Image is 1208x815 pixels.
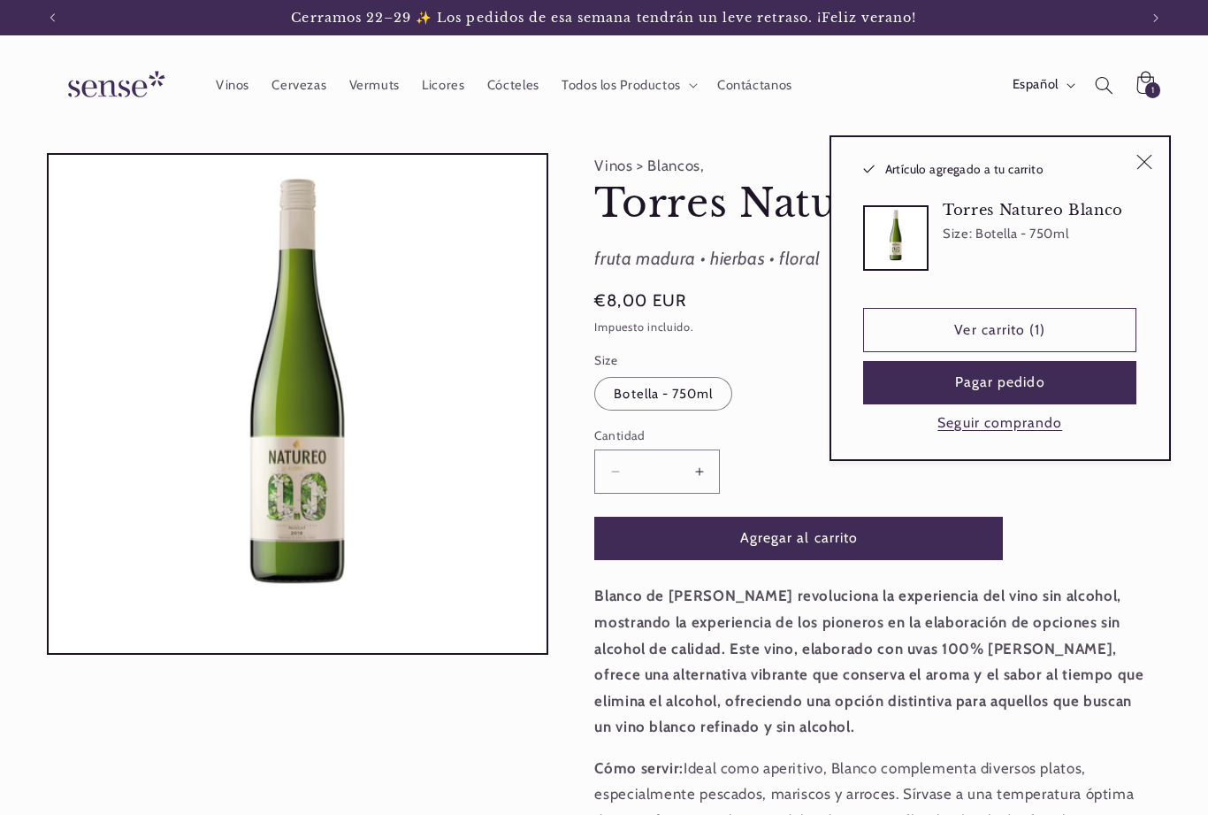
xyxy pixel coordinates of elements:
a: Cócteles [476,65,550,104]
summary: Búsqueda [1083,65,1124,105]
legend: Size [594,351,619,369]
span: Español [1013,75,1059,95]
a: Licores [411,65,477,104]
a: Vinos [204,65,260,104]
h3: Torres Natureo Blanco [943,201,1123,219]
dt: Size: [943,226,972,242]
h2: Artículo agregado a tu carrito [863,160,1123,178]
span: Contáctanos [717,77,792,94]
span: Licores [422,77,464,94]
a: Cervezas [261,65,338,104]
strong: Cómo servir: [594,759,684,777]
label: Botella - 750ml [594,377,732,411]
img: Sense [47,60,180,111]
div: Artículo agregado a tu carrito [830,135,1171,461]
button: Pagar pedido [863,361,1136,404]
a: Contáctanos [706,65,803,104]
label: Cantidad [594,427,1003,444]
h1: Torres Natureo Blanco [594,179,1151,229]
a: Vermuts [338,65,411,104]
button: Agregar al carrito [594,517,1003,560]
button: Cerrar [1124,142,1165,182]
a: Ver carrito (1) [863,308,1136,351]
span: Vinos [216,77,249,94]
a: Sense [40,53,187,118]
button: Español [1001,67,1083,103]
span: Vermuts [349,77,400,94]
span: Todos los Productos [562,77,681,94]
summary: Todos los Productos [550,65,706,104]
span: Cervezas [271,77,326,94]
media-gallery: Visor de la galería [47,153,548,655]
div: fruta madura • hierbas • floral [594,243,1151,275]
span: Cerramos 22–29 ✨ Los pedidos de esa semana tendrán un leve retraso. ¡Feliz verano! [291,10,916,26]
dd: Botella - 750ml [975,226,1068,242]
span: Cócteles [487,77,539,94]
strong: Blanco de [PERSON_NAME] revoluciona la experiencia del vino sin alcohol, mostrando la experiencia... [594,587,1143,735]
span: €8,00 EUR [594,288,686,313]
span: 1 [1151,82,1155,98]
div: Impuesto incluido. [594,319,1151,337]
button: Seguir comprando [932,414,1067,433]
